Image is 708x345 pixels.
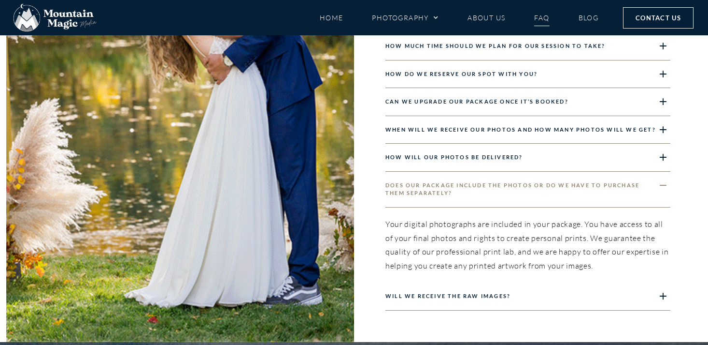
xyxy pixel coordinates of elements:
[372,9,439,26] a: Photography
[623,7,694,29] a: Contact Us
[385,208,670,283] div: Does our package include the photos or do we have to purchase them separately?
[385,32,670,60] div: How much time should we plan for our session to take?
[320,9,343,26] a: Home
[385,116,670,144] div: When will we receive our photos and how many photos will we get?
[385,43,606,49] a: How much time should we plan for our session to take?
[385,154,523,160] a: How will our photos be delivered?
[14,4,97,32] img: Mountain Magic Media photography logo Crested Butte Photographer
[385,71,538,77] a: How do we reserve our spot with you?
[385,88,670,116] div: Can we upgrade our package once it’s booked?
[385,60,670,89] div: How do we reserve our spot with you?
[579,9,599,26] a: Blog
[385,172,670,208] div: Does our package include the photos or do we have to purchase them separately?
[636,13,681,23] span: Contact Us
[320,9,599,26] nav: Menu
[385,98,568,105] a: Can we upgrade our package once it’s booked?
[385,182,639,196] a: Does our package include the photos or do we have to purchase them separately?
[385,283,670,311] div: Will we receive the RAW images?
[534,9,549,26] a: FAQ
[385,293,510,299] a: Will we receive the RAW images?
[385,126,656,133] a: When will we receive our photos and how many photos will we get?
[467,9,505,26] a: About Us
[385,144,670,172] div: How will our photos be delivered?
